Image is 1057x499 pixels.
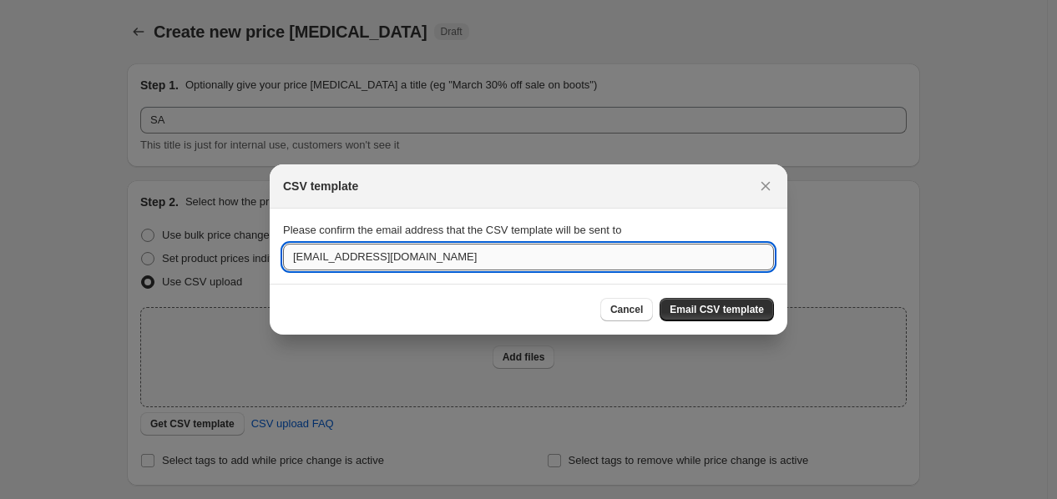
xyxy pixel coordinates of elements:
[670,303,764,316] span: Email CSV template
[283,224,621,236] span: Please confirm the email address that the CSV template will be sent to
[754,174,777,198] button: Close
[283,178,358,194] h2: CSV template
[600,298,653,321] button: Cancel
[660,298,774,321] button: Email CSV template
[610,303,643,316] span: Cancel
